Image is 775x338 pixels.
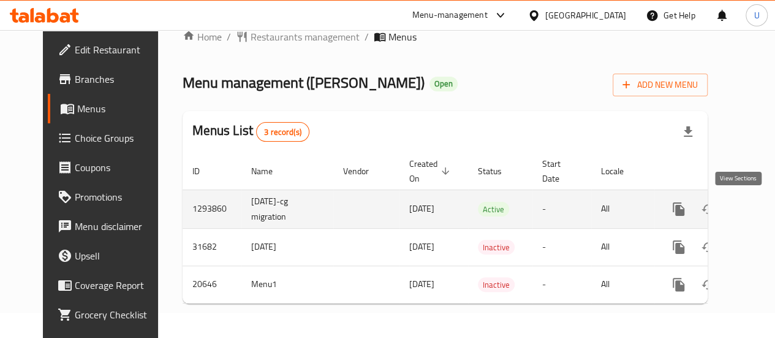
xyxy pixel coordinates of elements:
[75,160,162,175] span: Coupons
[75,72,162,86] span: Branches
[48,241,172,271] a: Upsell
[241,266,333,303] td: Menu1
[183,266,241,303] td: 20646
[532,190,591,228] td: -
[48,153,172,182] a: Coupons
[75,248,162,263] span: Upsell
[75,307,162,322] span: Grocery Checklist
[48,64,172,94] a: Branches
[251,29,360,44] span: Restaurants management
[48,35,172,64] a: Edit Restaurant
[601,164,640,179] span: Locale
[478,240,515,255] span: Inactive
[75,42,162,57] span: Edit Restaurant
[192,121,309,142] h2: Menus List
[694,194,723,224] button: Change Status
[48,94,172,123] a: Menus
[183,69,425,96] span: Menu management ( [PERSON_NAME] )
[409,239,434,255] span: [DATE]
[365,29,369,44] li: /
[227,29,231,44] li: /
[409,201,434,217] span: [DATE]
[75,131,162,145] span: Choice Groups
[532,266,591,303] td: -
[75,278,162,293] span: Coverage Report
[48,300,172,329] a: Grocery Checklist
[591,266,654,303] td: All
[409,276,434,292] span: [DATE]
[622,77,698,93] span: Add New Menu
[664,232,694,262] button: more
[236,29,360,44] a: Restaurants management
[256,122,309,142] div: Total records count
[75,219,162,234] span: Menu disclaimer
[532,228,591,266] td: -
[664,270,694,299] button: more
[478,202,509,217] span: Active
[664,194,694,224] button: more
[694,232,723,262] button: Change Status
[241,190,333,228] td: [DATE]-cg migration
[478,277,515,292] div: Inactive
[591,190,654,228] td: All
[48,212,172,241] a: Menu disclaimer
[48,271,172,300] a: Coverage Report
[694,270,723,299] button: Change Status
[183,228,241,266] td: 31682
[251,164,289,179] span: Name
[257,126,309,138] span: 3 record(s)
[241,228,333,266] td: [DATE]
[183,29,708,44] nav: breadcrumb
[183,29,222,44] a: Home
[478,164,518,179] span: Status
[343,164,385,179] span: Vendor
[192,164,216,179] span: ID
[478,278,515,292] span: Inactive
[613,74,708,96] button: Add New Menu
[75,190,162,204] span: Promotions
[754,9,759,22] span: U
[673,117,703,147] div: Export file
[545,9,626,22] div: [GEOGRAPHIC_DATA]
[542,156,577,186] span: Start Date
[183,190,241,228] td: 1293860
[77,101,162,116] span: Menus
[409,156,453,186] span: Created On
[48,182,172,212] a: Promotions
[48,123,172,153] a: Choice Groups
[388,29,417,44] span: Menus
[591,228,654,266] td: All
[412,8,488,23] div: Menu-management
[429,77,458,91] div: Open
[429,79,458,89] span: Open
